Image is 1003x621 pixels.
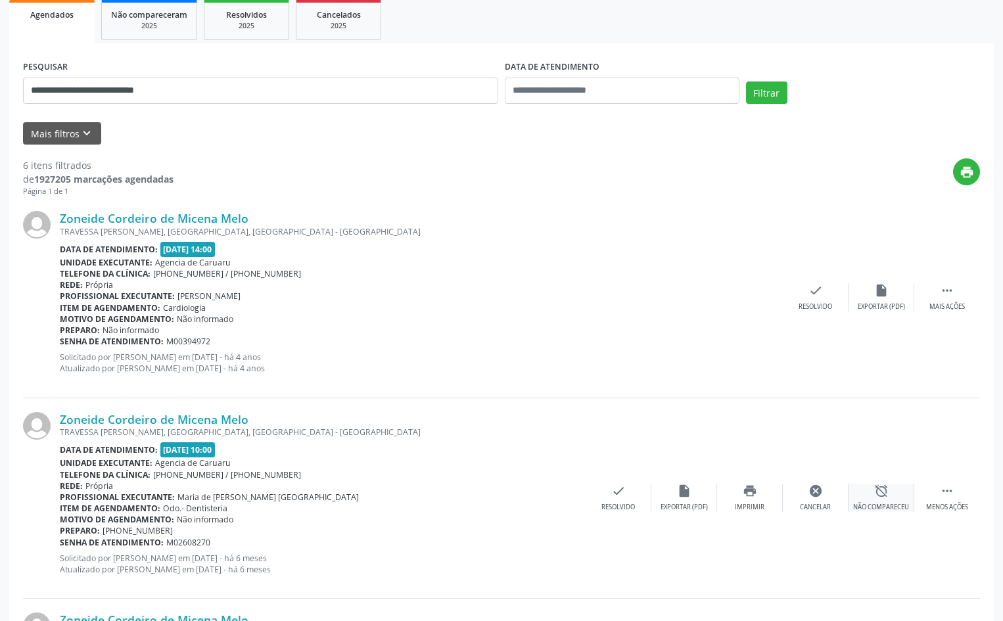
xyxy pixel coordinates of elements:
[60,302,160,313] b: Item de agendamento:
[160,442,216,457] span: [DATE] 10:00
[60,325,100,336] b: Preparo:
[874,484,889,498] i: alarm_off
[155,457,231,469] span: Agencia de Caruaru
[874,283,889,298] i: insert_drive_file
[23,158,174,172] div: 6 itens filtrados
[60,480,83,492] b: Rede:
[953,158,980,185] button: print
[111,21,187,31] div: 2025
[166,537,210,548] span: M02608270
[60,226,783,237] div: TRAVESSA [PERSON_NAME], [GEOGRAPHIC_DATA], [GEOGRAPHIC_DATA] - [GEOGRAPHIC_DATA]
[60,537,164,548] b: Senha de atendimento:
[60,279,83,290] b: Rede:
[746,81,787,104] button: Filtrar
[226,9,267,20] span: Resolvidos
[60,268,151,279] b: Telefone da clínica:
[60,525,100,536] b: Preparo:
[60,352,783,374] p: Solicitado por [PERSON_NAME] em [DATE] - há 4 anos Atualizado por [PERSON_NAME] em [DATE] - há 4 ...
[166,336,210,347] span: M00394972
[60,257,152,268] b: Unidade executante:
[23,186,174,197] div: Página 1 de 1
[177,514,233,525] span: Não informado
[60,412,248,426] a: Zoneide Cordeiro de Micena Melo
[60,553,586,575] p: Solicitado por [PERSON_NAME] em [DATE] - há 6 meses Atualizado por [PERSON_NAME] em [DATE] - há 6...
[34,173,174,185] strong: 1927205 marcações agendadas
[60,492,175,503] b: Profissional executante:
[214,21,279,31] div: 2025
[155,257,231,268] span: Agencia de Caruaru
[23,412,51,440] img: img
[60,457,152,469] b: Unidade executante:
[808,484,823,498] i: cancel
[177,492,359,503] span: Maria de [PERSON_NAME] [GEOGRAPHIC_DATA]
[677,484,691,498] i: insert_drive_file
[611,484,626,498] i: check
[60,290,175,302] b: Profissional executante:
[808,283,823,298] i: check
[601,503,635,512] div: Resolvido
[153,268,301,279] span: [PHONE_NUMBER] / [PHONE_NUMBER]
[505,57,599,78] label: DATA DE ATENDIMENTO
[60,444,158,455] b: Data de atendimento:
[163,302,206,313] span: Cardiologia
[163,503,227,514] span: Odo.- Dentisteria
[60,469,151,480] b: Telefone da clínica:
[940,484,954,498] i: 
[306,21,371,31] div: 2025
[926,503,968,512] div: Menos ações
[60,211,248,225] a: Zoneide Cordeiro de Micena Melo
[661,503,708,512] div: Exportar (PDF)
[743,484,757,498] i: print
[85,480,113,492] span: Própria
[60,336,164,347] b: Senha de atendimento:
[60,426,586,438] div: TRAVESSA [PERSON_NAME], [GEOGRAPHIC_DATA], [GEOGRAPHIC_DATA] - [GEOGRAPHIC_DATA]
[23,172,174,186] div: de
[30,9,74,20] span: Agendados
[23,211,51,239] img: img
[103,325,159,336] span: Não informado
[929,302,965,311] div: Mais ações
[960,165,974,179] i: print
[177,313,233,325] span: Não informado
[317,9,361,20] span: Cancelados
[60,514,174,525] b: Motivo de agendamento:
[800,503,831,512] div: Cancelar
[735,503,764,512] div: Imprimir
[80,126,94,141] i: keyboard_arrow_down
[799,302,832,311] div: Resolvido
[160,242,216,257] span: [DATE] 14:00
[940,283,954,298] i: 
[153,469,301,480] span: [PHONE_NUMBER] / [PHONE_NUMBER]
[60,503,160,514] b: Item de agendamento:
[858,302,905,311] div: Exportar (PDF)
[111,9,187,20] span: Não compareceram
[60,244,158,255] b: Data de atendimento:
[23,57,68,78] label: PESQUISAR
[23,122,101,145] button: Mais filtroskeyboard_arrow_down
[177,290,241,302] span: [PERSON_NAME]
[85,279,113,290] span: Própria
[60,313,174,325] b: Motivo de agendamento:
[103,525,173,536] span: [PHONE_NUMBER]
[853,503,909,512] div: Não compareceu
